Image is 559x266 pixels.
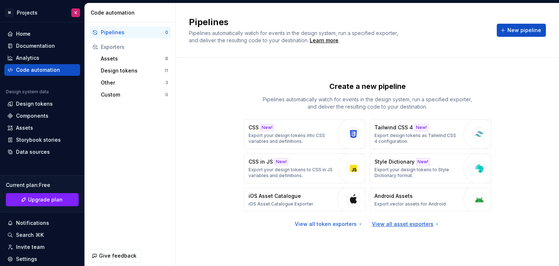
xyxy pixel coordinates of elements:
div: Custom [101,91,165,98]
div: Code automation [16,66,60,74]
button: Style DictionaryNew!Export your design tokens to Style Dictionary format. [370,153,491,183]
button: Search ⌘K [4,229,80,241]
div: Exporters [101,43,168,51]
div: New! [416,158,430,165]
div: Components [16,112,48,120]
p: iOS Asset Catalogue Exporter [249,201,313,207]
p: Pipelines automatically watch for events in the design system, run a specified exporter, and deli... [258,96,477,110]
div: 0 [165,92,168,98]
span: Give feedback [99,252,136,259]
div: Home [16,30,31,38]
a: Documentation [4,40,80,52]
button: Other3 [98,77,171,89]
a: View all token exporters [295,220,363,228]
p: Export vector assets for Android [374,201,446,207]
p: Export your design tokens to Style Dictionary format. [374,167,460,179]
div: 0 [165,30,168,35]
button: MProjectsK [1,5,83,20]
span: . [309,38,340,43]
p: CSS in JS [249,158,273,165]
p: CSS [249,124,259,131]
button: CSSNew!Export your design tokens into CSS variables and definitions. [244,119,365,149]
p: Export your design tokens into CSS variables and definitions. [249,133,334,144]
a: Data sources [4,146,80,158]
p: Export design tokens as Tailwind CSS 4 configuration. [374,133,460,144]
p: Tailwind CSS 4 [374,124,413,131]
a: Learn more [310,37,338,44]
div: Code automation [91,9,173,16]
div: Other [101,79,165,86]
p: iOS Asset Catalogue [249,192,301,200]
button: Pipelines0 [89,27,171,38]
div: Pipelines [101,29,165,36]
a: Analytics [4,52,80,64]
a: Design tokens [4,98,80,110]
span: Upgrade plan [28,196,63,203]
a: Components [4,110,80,122]
a: Assets [4,122,80,134]
a: Settings [4,253,80,265]
div: 11 [164,68,168,74]
div: New! [260,124,274,131]
div: 3 [165,80,168,86]
div: Documentation [16,42,55,50]
div: Current plan : Free [6,181,79,189]
button: iOS Asset CatalogueiOS Asset Catalogue Exporter [244,188,365,212]
a: Upgrade plan [6,193,79,206]
p: Export your design tokens to CSS in JS variables and definitions. [249,167,334,179]
span: Pipelines automatically watch for events in the design system, run a specified exporter, and deli... [189,30,400,43]
div: Search ⌘K [16,231,44,239]
div: Data sources [16,148,50,156]
a: Code automation [4,64,80,76]
div: Settings [16,255,37,263]
div: K [75,10,77,16]
div: New! [415,124,428,131]
div: M [5,8,14,17]
div: 8 [165,56,168,62]
a: Home [4,28,80,40]
button: CSS in JSNew!Export your design tokens to CSS in JS variables and definitions. [244,153,365,183]
a: Invite team [4,241,80,253]
button: Assets8 [98,53,171,64]
p: Android Assets [374,192,413,200]
div: Assets [101,55,165,62]
button: New pipeline [497,24,546,37]
p: Style Dictionary [374,158,415,165]
button: Tailwind CSS 4New!Export design tokens as Tailwind CSS 4 configuration. [370,119,491,149]
button: Give feedback [88,249,141,262]
h2: Pipelines [189,16,488,28]
span: New pipeline [507,27,541,34]
div: Design system data [6,89,49,95]
button: Custom0 [98,89,171,101]
div: Design tokens [101,67,164,74]
div: Notifications [16,219,49,227]
a: Storybook stories [4,134,80,146]
div: Design tokens [16,100,53,107]
a: View all asset exporters [372,220,440,228]
p: Create a new pipeline [329,81,406,91]
button: Design tokens11 [98,65,171,77]
div: New! [274,158,288,165]
div: Projects [17,9,37,16]
button: Android AssetsExport vector assets for Android [370,188,491,212]
button: Notifications [4,217,80,229]
div: Storybook stories [16,136,61,144]
div: Analytics [16,54,39,62]
div: Invite team [16,243,44,251]
div: Assets [16,124,33,132]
